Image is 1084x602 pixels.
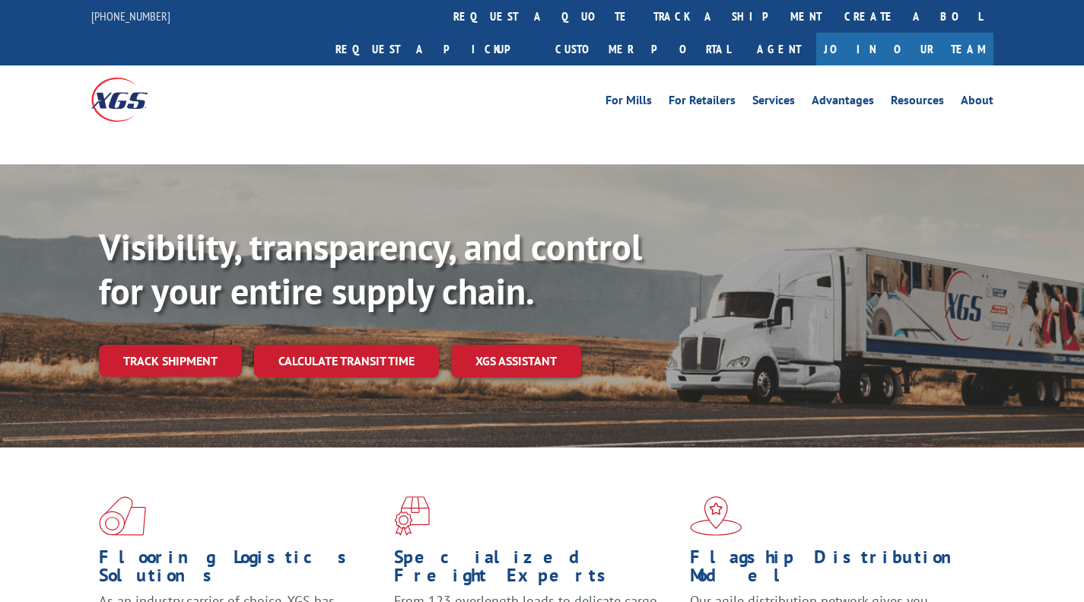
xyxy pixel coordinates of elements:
[99,223,642,314] b: Visibility, transparency, and control for your entire supply chain.
[451,345,581,377] a: XGS ASSISTANT
[324,33,544,65] a: Request a pickup
[394,548,678,592] h1: Specialized Freight Experts
[99,345,242,377] a: Track shipment
[99,548,383,592] h1: Flooring Logistics Solutions
[752,94,795,111] a: Services
[812,94,874,111] a: Advantages
[669,94,736,111] a: For Retailers
[544,33,742,65] a: Customer Portal
[690,548,974,592] h1: Flagship Distribution Model
[91,8,170,24] a: [PHONE_NUMBER]
[254,345,439,377] a: Calculate transit time
[816,33,993,65] a: Join Our Team
[690,496,742,536] img: xgs-icon-flagship-distribution-model-red
[891,94,944,111] a: Resources
[394,496,430,536] img: xgs-icon-focused-on-flooring-red
[742,33,816,65] a: Agent
[961,94,993,111] a: About
[606,94,652,111] a: For Mills
[99,496,146,536] img: xgs-icon-total-supply-chain-intelligence-red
